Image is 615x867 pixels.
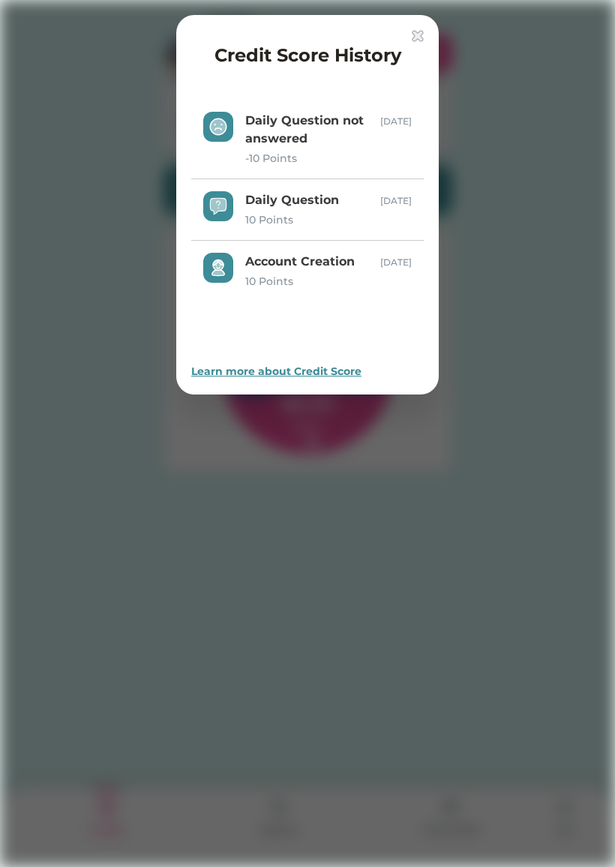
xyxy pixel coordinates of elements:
div: [DATE] [380,191,412,208]
img: interface-help-question-message--bubble-help-mark-message-query-question-speech.svg [209,197,227,215]
h4: Credit Score History [214,42,401,76]
img: streamlinehq-interface-user-single-male-%20%20%20%20%20%20%20%20%20%20duo-48-ico_ecNmAWfK3Okmxwfd... [209,259,227,277]
div: 10 Points [245,212,380,228]
div: Learn more about Credit Score [191,364,424,379]
img: interface-delete-2--remove-bold-add-button-buttons-delete.svg [412,30,424,42]
img: mail-smiley-sad-face--chat-message-smiley-emoji-sad-face-unsatisfied.svg [209,118,227,136]
div: -10 Points [245,151,380,166]
div: Daily Question not answered [245,112,380,148]
div: Daily Question [245,191,380,209]
div: 10 Points [245,274,380,289]
div: Account Creation [245,253,380,271]
div: [DATE] [380,112,412,128]
div: [DATE] [380,253,412,269]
